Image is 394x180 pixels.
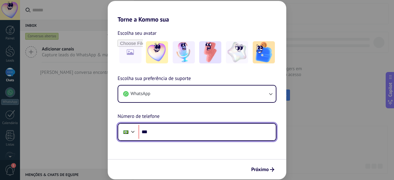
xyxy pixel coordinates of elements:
button: WhatsApp [118,86,276,102]
div: Brazil: + 55 [120,126,132,138]
img: -1.jpeg [146,41,168,63]
img: -2.jpeg [173,41,195,63]
img: -3.jpeg [199,41,221,63]
span: Escolha sua preferência de suporte [118,75,191,83]
span: Próximo [251,167,269,172]
h2: Torne a Kommo sua [108,1,286,23]
span: Escolha seu avatar [118,29,157,37]
span: Número de telefone [118,113,159,121]
img: -4.jpeg [226,41,248,63]
button: Próximo [248,164,277,175]
span: WhatsApp [131,91,150,97]
img: -5.jpeg [253,41,275,63]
